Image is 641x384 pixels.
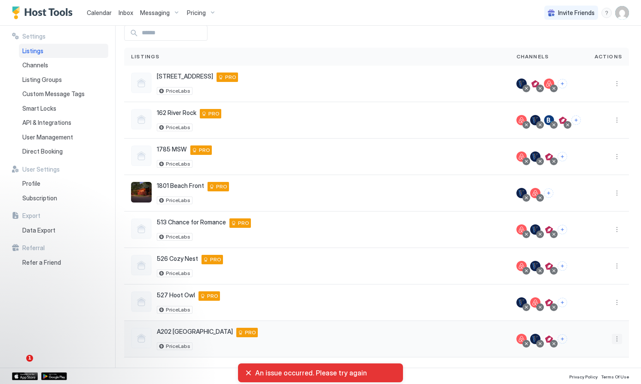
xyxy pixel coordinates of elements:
span: PRO [216,183,227,190]
span: Listing Groups [22,76,62,84]
div: listing image [131,182,152,203]
span: PRO [225,73,236,81]
div: menu [612,297,622,308]
a: Refer a Friend [19,255,108,270]
div: menu [612,224,622,235]
a: Custom Message Tags [19,87,108,101]
span: PRO [199,146,210,154]
span: Direct Booking [22,148,63,155]
span: API & Integrations [22,119,71,127]
span: 1 [26,355,33,362]
input: Input Field [138,26,207,40]
span: Profile [22,180,40,187]
a: Profile [19,176,108,191]
span: 513 Chance for Romance [157,218,226,226]
a: Direct Booking [19,144,108,159]
span: PRO [210,256,221,263]
a: User Management [19,130,108,145]
a: Inbox [119,8,133,17]
span: Inbox [119,9,133,16]
span: Channels [22,61,48,69]
button: Connect channels [558,79,567,88]
span: Pricing [187,9,206,17]
a: Listings [19,44,108,58]
span: Listings [22,47,43,55]
span: 1785 MSW [157,145,187,153]
button: More options [612,261,622,271]
div: menu [612,334,622,344]
span: Smart Locks [22,105,56,112]
button: More options [612,188,622,198]
iframe: Intercom notifications message [6,301,178,361]
span: A202 [GEOGRAPHIC_DATA] [157,328,233,336]
span: 526 Cozy Nest [157,255,198,263]
span: Calendar [87,9,112,16]
span: PRO [245,329,256,336]
button: Connect channels [558,261,567,271]
div: menu [612,261,622,271]
button: Connect channels [558,225,567,234]
span: PRO [238,219,249,227]
span: PRO [207,292,218,300]
span: [STREET_ADDRESS] [157,73,213,80]
div: menu [612,151,622,162]
a: Listing Groups [19,73,108,87]
div: menu [612,79,622,89]
button: More options [612,115,622,125]
span: Custom Message Tags [22,90,85,98]
span: Subscription [22,194,57,202]
a: API & Integrations [19,115,108,130]
a: Data Export [19,223,108,238]
span: 162 River Rock [157,109,196,117]
span: Refer a Friend [22,259,61,266]
button: More options [612,151,622,162]
div: User profile [615,6,629,20]
button: Connect channels [558,152,567,161]
a: Calendar [87,8,112,17]
div: menu [612,188,622,198]
button: More options [612,334,622,344]
span: Export [22,212,40,220]
span: User Settings [22,166,60,173]
button: Connect channels [571,115,581,125]
iframe: Intercom live chat [9,355,29,375]
span: 527 Hoot Owl [157,291,195,299]
a: Subscription [19,191,108,206]
button: More options [612,224,622,235]
span: Invite Friends [558,9,595,17]
span: Channels [516,53,549,60]
span: 1801 Beach Front [157,182,204,190]
span: User Management [22,133,73,141]
a: Host Tools Logo [12,6,76,19]
span: Referral [22,244,45,252]
div: menu [612,115,622,125]
button: Connect channels [558,298,567,307]
span: Messaging [140,9,170,17]
button: More options [612,297,622,308]
a: Smart Locks [19,101,108,116]
a: Channels [19,58,108,73]
span: PRO [208,110,220,118]
div: menu [601,8,612,18]
span: Data Export [22,227,55,234]
span: An issue occurred. Please try again [255,369,396,377]
button: Connect channels [544,188,553,198]
span: Actions [595,53,622,60]
span: Settings [22,33,46,40]
span: Listings [131,53,160,60]
button: Connect channels [558,334,567,344]
button: More options [612,79,622,89]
